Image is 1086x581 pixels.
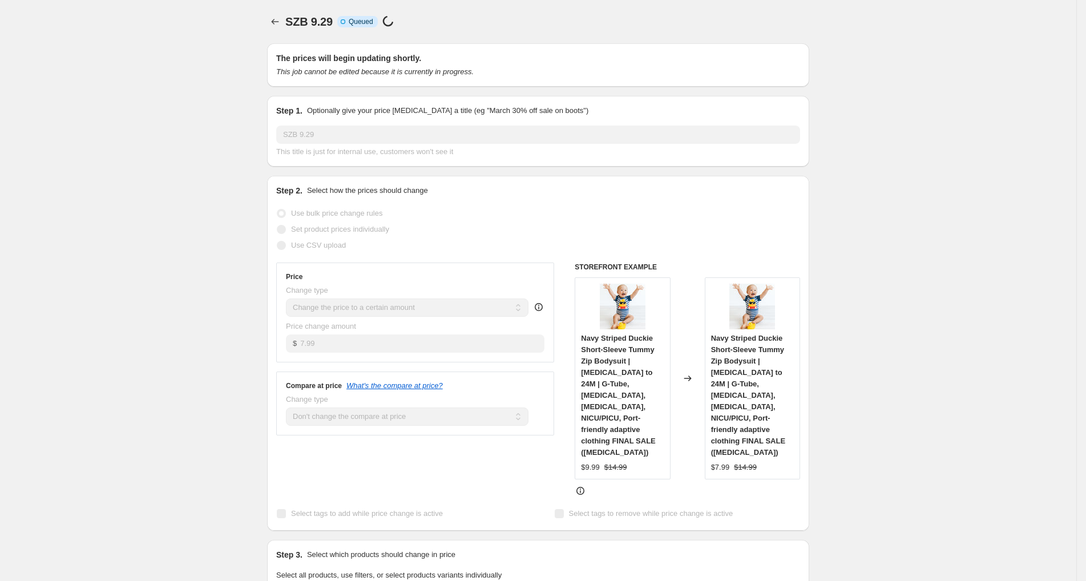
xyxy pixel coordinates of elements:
button: Price change jobs [267,14,283,30]
span: Navy Striped Duckie Short-Sleeve Tummy Zip Bodysuit | [MEDICAL_DATA] to 24M | G-Tube, [MEDICAL_DA... [711,334,785,457]
span: Change type [286,395,328,404]
span: Set product prices individually [291,225,389,233]
p: Select how the prices should change [307,185,428,196]
span: SZB 9.29 [285,15,333,28]
div: help [533,301,544,313]
h3: Compare at price [286,381,342,390]
input: 30% off holiday sale [276,126,800,144]
input: 80.00 [300,334,544,353]
button: What's the compare at price? [346,381,443,390]
h2: The prices will begin updating shortly. [276,53,800,64]
img: Duckie_Vertical_pinterest_80x.jpg [600,284,645,329]
h2: Step 2. [276,185,302,196]
span: Select tags to add while price change is active [291,509,443,518]
img: Duckie_Vertical_pinterest_80x.jpg [729,284,775,329]
strike: $14.99 [604,462,627,473]
span: $ [293,339,297,348]
span: Select tags to remove while price change is active [569,509,733,518]
span: This title is just for internal use, customers won't see it [276,147,453,156]
span: Change type [286,286,328,294]
span: Navy Striped Duckie Short-Sleeve Tummy Zip Bodysuit | [MEDICAL_DATA] to 24M | G-Tube, [MEDICAL_DA... [581,334,655,457]
strike: $14.99 [734,462,757,473]
span: Price change amount [286,322,356,330]
span: Queued [349,17,373,26]
div: $7.99 [711,462,730,473]
span: Use CSV upload [291,241,346,249]
h2: Step 3. [276,549,302,560]
div: $9.99 [581,462,600,473]
h6: STOREFRONT EXAMPLE [575,263,800,272]
h2: Step 1. [276,105,302,116]
span: Select all products, use filters, or select products variants individually [276,571,502,579]
p: Optionally give your price [MEDICAL_DATA] a title (eg "March 30% off sale on boots") [307,105,588,116]
h3: Price [286,272,302,281]
span: Use bulk price change rules [291,209,382,217]
i: This job cannot be edited because it is currently in progress. [276,67,474,76]
p: Select which products should change in price [307,549,455,560]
